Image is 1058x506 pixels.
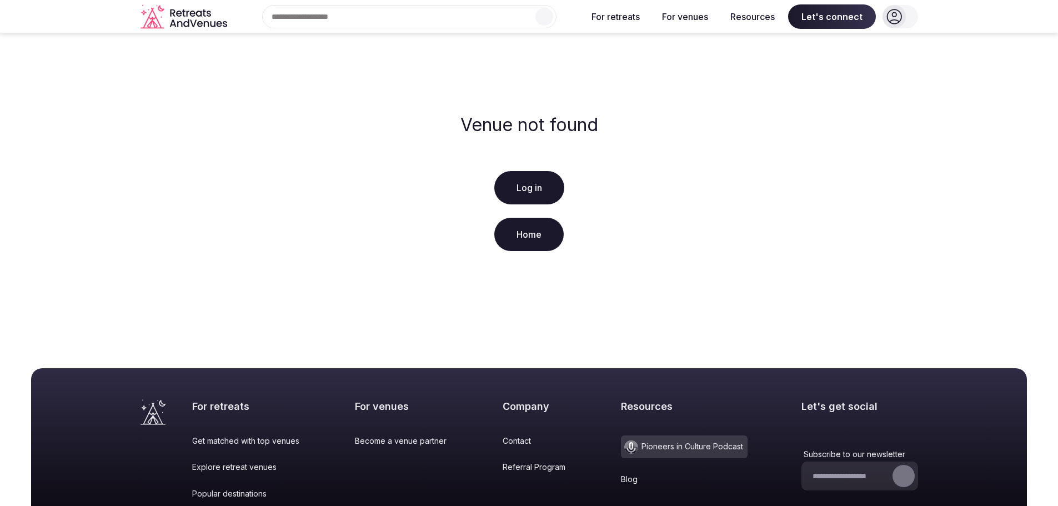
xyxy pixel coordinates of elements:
[141,399,166,425] a: Visit the homepage
[494,218,564,251] a: Home
[621,474,748,485] a: Blog
[503,462,568,473] a: Referral Program
[653,4,717,29] button: For venues
[355,435,449,447] a: Become a venue partner
[141,4,229,29] svg: Retreats and Venues company logo
[192,462,302,473] a: Explore retreat venues
[141,4,229,29] a: Visit the homepage
[788,4,876,29] span: Let's connect
[494,171,564,204] a: Log in
[503,435,568,447] a: Contact
[721,4,784,29] button: Resources
[192,399,302,413] h2: For retreats
[621,435,748,458] a: Pioneers in Culture Podcast
[192,488,302,499] a: Popular destinations
[355,399,449,413] h2: For venues
[801,449,918,460] label: Subscribe to our newsletter
[801,399,918,413] h2: Let's get social
[583,4,649,29] button: For retreats
[621,399,748,413] h2: Resources
[460,114,598,136] h2: Venue not found
[192,435,302,447] a: Get matched with top venues
[503,399,568,413] h2: Company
